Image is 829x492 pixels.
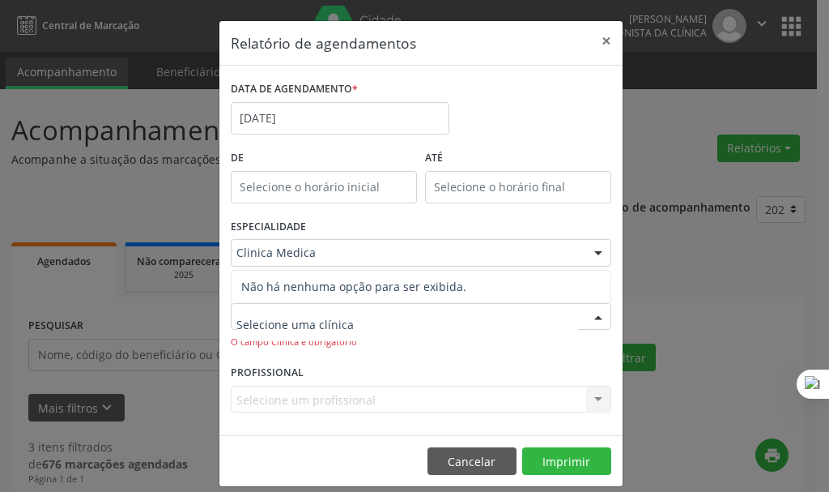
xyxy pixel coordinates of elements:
[231,32,416,53] h5: Relatório de agendamentos
[236,245,578,261] span: Clinica Medica
[231,215,306,240] label: ESPECIALIDADE
[231,361,304,386] label: PROFISSIONAL
[522,447,611,475] button: Imprimir
[425,171,611,203] input: Selecione o horário final
[231,77,358,102] label: DATA DE AGENDAMENTO
[231,336,611,349] div: O campo Clínica é obrigatório
[425,146,611,171] label: ATÉ
[590,21,623,61] button: Close
[231,171,417,203] input: Selecione o horário inicial
[427,447,517,475] button: Cancelar
[231,102,449,135] input: Selecione uma data ou intervalo
[231,146,417,171] label: De
[232,271,610,303] span: Não há nenhuma opção para ser exibida.
[236,309,578,341] input: Selecione uma clínica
